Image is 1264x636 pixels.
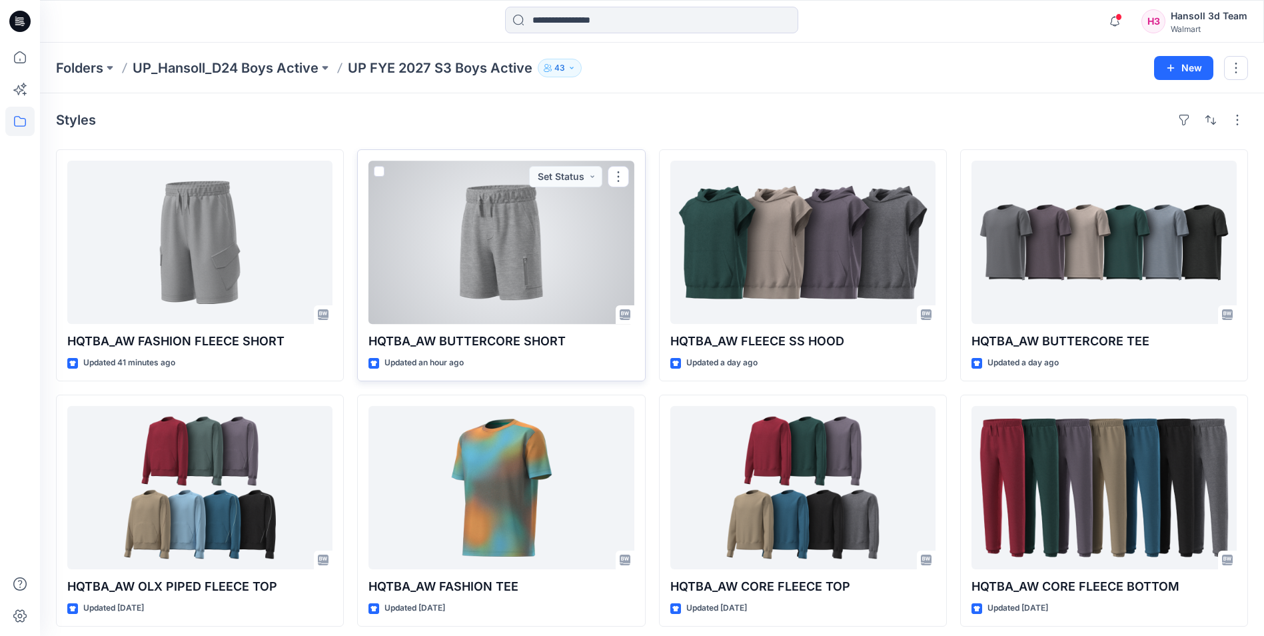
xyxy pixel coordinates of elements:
a: HQTBA_AW CORE FLEECE TOP [670,406,936,569]
a: Folders [56,59,103,77]
p: HQTBA_AW BUTTERCORE SHORT [368,332,634,351]
p: Updated a day ago [987,356,1059,370]
p: HQTBA_AW FLEECE SS HOOD [670,332,936,351]
p: Updated an hour ago [384,356,464,370]
p: HQTBA_AW OLX PIPED FLEECE TOP [67,577,332,596]
p: HQTBA_AW FASHION FLEECE SHORT [67,332,332,351]
a: UP_Hansoll_D24 Boys Active [133,59,318,77]
button: New [1154,56,1213,80]
p: Updated [DATE] [83,601,144,615]
p: UP FYE 2027 S3 Boys Active [348,59,532,77]
a: HQTBA_AW CORE FLEECE BOTTOM [971,406,1237,569]
p: HQTBA_AW CORE FLEECE TOP [670,577,936,596]
a: HQTBA_AW FASHION TEE [368,406,634,569]
p: HQTBA_AW BUTTERCORE TEE [971,332,1237,351]
h4: Styles [56,112,96,128]
div: H3 [1141,9,1165,33]
div: Hansoll 3d Team [1171,8,1247,24]
p: Updated 41 minutes ago [83,356,175,370]
p: 43 [554,61,565,75]
p: HQTBA_AW FASHION TEE [368,577,634,596]
p: Updated [DATE] [384,601,445,615]
a: HQTBA_AW OLX PIPED FLEECE TOP [67,406,332,569]
div: Walmart [1171,24,1247,34]
button: 43 [538,59,582,77]
p: Updated a day ago [686,356,758,370]
a: HQTBA_AW BUTTERCORE TEE [971,161,1237,324]
p: Updated [DATE] [686,601,747,615]
a: HQTBA_AW FASHION FLEECE SHORT [67,161,332,324]
a: HQTBA_AW BUTTERCORE SHORT [368,161,634,324]
a: HQTBA_AW FLEECE SS HOOD [670,161,936,324]
p: Updated [DATE] [987,601,1048,615]
p: HQTBA_AW CORE FLEECE BOTTOM [971,577,1237,596]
